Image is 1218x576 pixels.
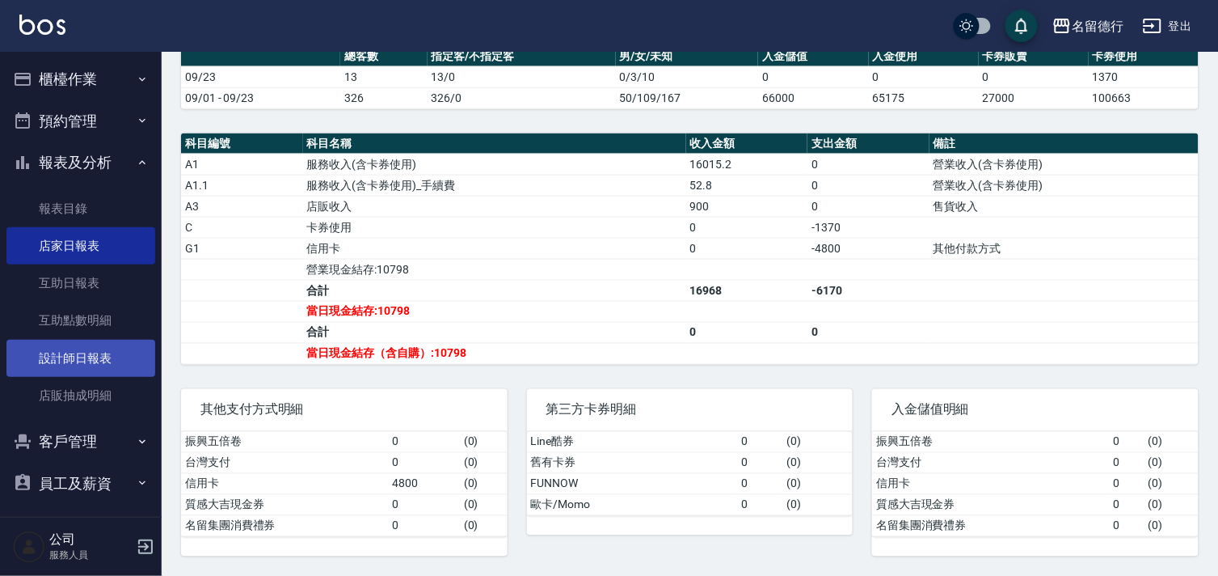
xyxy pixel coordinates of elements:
button: 員工及薪資 [6,463,155,505]
td: ( 0 ) [1144,473,1199,494]
td: 營業現金結存:10798 [303,259,686,280]
td: 326/0 [428,87,616,108]
td: 卡券使用 [303,217,686,238]
td: 0 [758,66,868,87]
td: 900 [686,196,808,217]
span: 第三方卡券明細 [546,402,834,418]
p: 服務人員 [49,548,132,562]
td: 326 [340,87,427,108]
td: 合計 [303,280,686,301]
th: 科目編號 [181,133,303,155]
td: 27000 [979,87,1089,108]
table: a dense table [181,133,1199,365]
th: 備註 [929,133,1199,155]
td: 0 [389,452,460,473]
td: ( 0 ) [460,515,508,536]
a: 互助日報表 [6,265,155,302]
td: 舊有卡券 [527,452,738,473]
td: ( 0 ) [460,494,508,515]
td: 振興五倍卷 [181,432,389,453]
td: 0 [1110,432,1144,453]
table: a dense table [872,432,1199,537]
td: ( 0 ) [782,432,853,453]
td: 信用卡 [872,473,1109,494]
td: 其他付款方式 [929,238,1199,259]
td: ( 0 ) [1144,515,1199,536]
td: 0 [686,322,808,343]
button: 客戶管理 [6,421,155,463]
td: 13 [340,66,427,87]
th: 科目名稱 [303,133,686,155]
td: 0 [1110,473,1144,494]
td: 營業收入(含卡券使用) [929,154,1199,175]
td: -4800 [807,238,929,259]
td: 0 [389,515,460,536]
td: 0 [389,432,460,453]
button: 名留德行 [1046,10,1130,43]
td: 台灣支付 [872,452,1109,473]
td: 0 [389,494,460,515]
td: 0 [1110,452,1144,473]
td: 0 [1110,515,1144,536]
td: 服務收入(含卡券使用)_手續費 [303,175,686,196]
th: 支出金額 [807,133,929,155]
a: 店家日報表 [6,227,155,265]
table: a dense table [181,46,1199,109]
td: 50/109/167 [616,87,759,108]
td: A1 [181,154,303,175]
div: 名留德行 [1072,16,1123,36]
h5: 公司 [49,532,132,548]
td: C [181,217,303,238]
table: a dense table [181,432,508,537]
button: 櫃檯作業 [6,58,155,100]
button: 預約管理 [6,100,155,142]
a: 互助點數明細 [6,302,155,339]
button: 商品管理 [6,504,155,546]
button: 報表及分析 [6,142,155,184]
td: 4800 [389,473,460,494]
td: 質感大吉現金券 [872,494,1109,515]
th: 男/女/未知 [616,46,759,67]
td: ( 0 ) [782,452,853,473]
a: 店販抽成明細 [6,377,155,414]
td: 16015.2 [686,154,808,175]
td: 13/0 [428,66,616,87]
span: 其他支付方式明細 [200,402,488,418]
td: A3 [181,196,303,217]
img: Logo [19,15,65,35]
td: A1.1 [181,175,303,196]
td: ( 0 ) [1144,432,1199,453]
td: 0/3/10 [616,66,759,87]
td: -1370 [807,217,929,238]
td: 16968 [686,280,808,301]
td: -6170 [807,280,929,301]
th: 入金使用 [869,46,979,67]
td: 信用卡 [181,473,389,494]
td: 營業收入(含卡券使用) [929,175,1199,196]
img: Person [13,531,45,563]
td: 0 [737,452,782,473]
span: 入金儲值明細 [891,402,1179,418]
td: 0 [737,494,782,515]
th: 收入金額 [686,133,808,155]
td: 0 [686,217,808,238]
td: ( 0 ) [782,473,853,494]
td: 台灣支付 [181,452,389,473]
th: 指定客/不指定客 [428,46,616,67]
td: 店販收入 [303,196,686,217]
td: 0 [807,322,929,343]
td: 0 [869,66,979,87]
th: 總客數 [340,46,427,67]
td: ( 0 ) [460,452,508,473]
th: 卡券使用 [1089,46,1199,67]
td: 服務收入(含卡券使用) [303,154,686,175]
button: 登出 [1136,11,1199,41]
td: 52.8 [686,175,808,196]
td: G1 [181,238,303,259]
a: 報表目錄 [6,190,155,227]
td: 質感大吉現金券 [181,494,389,515]
td: ( 0 ) [1144,452,1199,473]
td: 當日現金結存:10798 [303,301,686,322]
td: 0 [686,238,808,259]
table: a dense table [527,432,853,516]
